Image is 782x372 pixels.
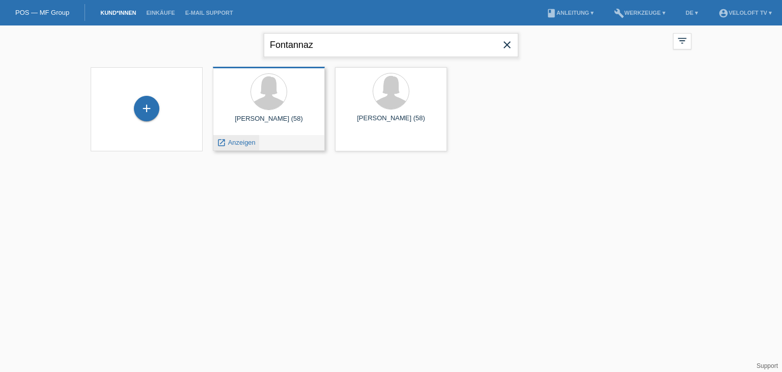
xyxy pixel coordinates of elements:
[228,139,256,146] span: Anzeigen
[501,39,513,51] i: close
[217,138,226,147] i: launch
[677,35,688,46] i: filter_list
[718,8,729,18] i: account_circle
[757,362,778,369] a: Support
[141,10,180,16] a: Einkäufe
[546,8,556,18] i: book
[713,10,777,16] a: account_circleVeloLoft TV ▾
[180,10,238,16] a: E-Mail Support
[541,10,599,16] a: bookAnleitung ▾
[609,10,671,16] a: buildWerkzeuge ▾
[134,100,159,117] div: Kund*in hinzufügen
[95,10,141,16] a: Kund*innen
[343,114,439,130] div: [PERSON_NAME] (58)
[681,10,703,16] a: DE ▾
[15,9,69,16] a: POS — MF Group
[614,8,624,18] i: build
[221,115,317,131] div: [PERSON_NAME] (58)
[217,139,256,146] a: launch Anzeigen
[264,33,518,57] input: Suche...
